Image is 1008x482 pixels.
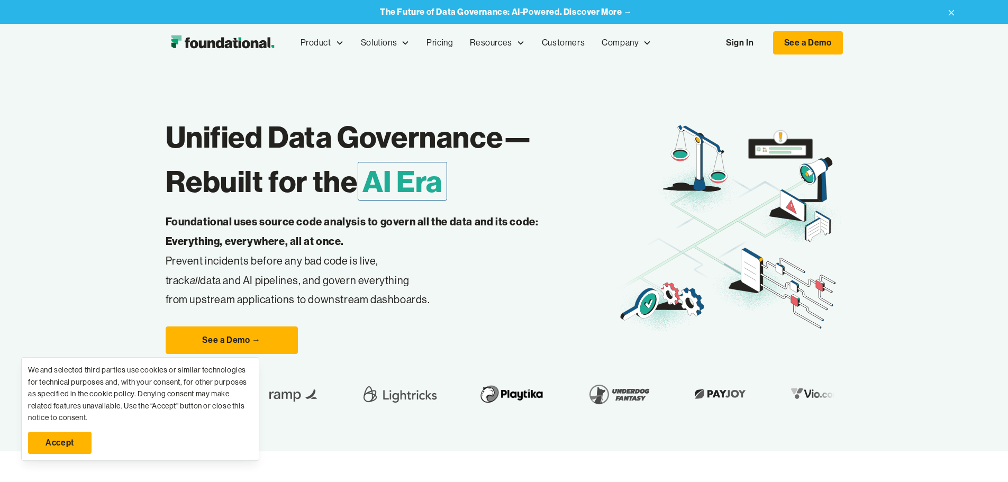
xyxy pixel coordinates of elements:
[166,215,539,248] strong: Foundational uses source code analysis to govern all the data and its code: Everything, everywher...
[361,36,397,50] div: Solutions
[533,25,593,60] a: Customers
[342,379,418,409] img: Playtika
[352,25,418,60] div: Solutions
[292,25,352,60] div: Product
[301,36,331,50] div: Product
[190,274,201,287] em: all
[380,6,632,17] strong: The Future of Data Governance: AI-Powered. Discover More →
[773,31,843,54] a: See a Demo
[452,379,524,409] img: Underdog Fantasy
[28,364,252,423] div: We and selected third parties use cookies or similar technologies for technical purposes and, wit...
[749,379,779,409] img: SuperPlay
[166,326,298,354] a: See a Demo →
[593,25,660,60] div: Company
[166,32,279,53] a: home
[558,386,620,402] img: Payjoy
[461,25,533,60] div: Resources
[715,32,764,54] a: Sign In
[818,359,1008,482] iframe: Chat Widget
[166,212,572,310] p: Prevent incidents before any bad code is live, track data and AI pipelines, and govern everything...
[654,386,715,402] img: Vio.com
[470,36,512,50] div: Resources
[418,25,461,60] a: Pricing
[380,7,632,17] a: The Future of Data Governance: AI-Powered. Discover More →
[166,115,617,204] h1: Unified Data Governance— Rebuilt for the
[28,432,92,454] a: Accept
[228,379,308,409] img: Lightricks
[602,36,639,50] div: Company
[358,162,448,201] span: AI Era
[166,32,279,53] img: Foundational Logo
